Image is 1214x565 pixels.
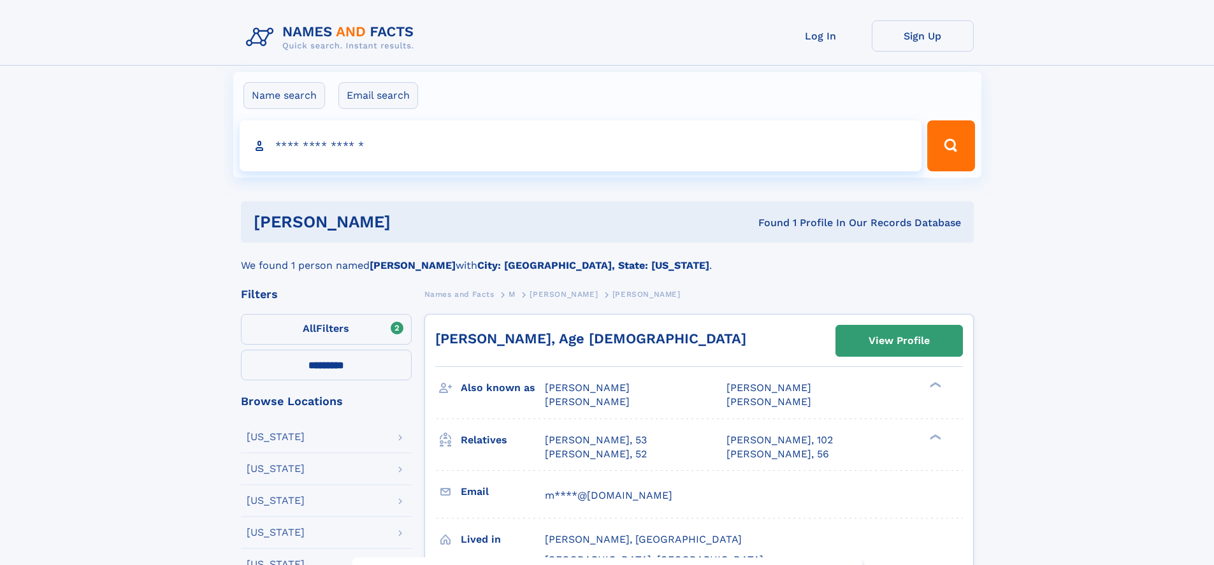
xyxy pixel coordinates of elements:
span: M [509,290,516,299]
div: [US_STATE] [247,527,305,538]
div: View Profile [869,326,930,355]
img: Logo Names and Facts [241,20,424,55]
a: [PERSON_NAME] [530,286,598,302]
a: Sign Up [872,20,974,52]
label: Name search [243,82,325,109]
div: ❯ [927,433,942,441]
a: [PERSON_NAME], Age [DEMOGRAPHIC_DATA] [435,331,746,347]
h3: Lived in [461,529,545,550]
div: [US_STATE] [247,464,305,474]
label: Email search [338,82,418,109]
span: [PERSON_NAME] [545,382,630,394]
div: We found 1 person named with . [241,243,974,273]
span: [PERSON_NAME] [612,290,681,299]
a: [PERSON_NAME], 56 [726,447,829,461]
a: Names and Facts [424,286,495,302]
span: [PERSON_NAME] [726,382,811,394]
div: Found 1 Profile In Our Records Database [574,216,961,230]
a: [PERSON_NAME], 102 [726,433,833,447]
span: [PERSON_NAME] [726,396,811,408]
a: M [509,286,516,302]
span: [PERSON_NAME] [545,396,630,408]
span: [PERSON_NAME] [530,290,598,299]
div: ❯ [927,381,942,389]
div: [US_STATE] [247,432,305,442]
div: Filters [241,289,412,300]
span: [PERSON_NAME], [GEOGRAPHIC_DATA] [545,533,742,545]
a: Log In [770,20,872,52]
h3: Relatives [461,429,545,451]
h1: [PERSON_NAME] [254,214,575,230]
a: [PERSON_NAME], 52 [545,447,647,461]
div: Browse Locations [241,396,412,407]
h3: Email [461,481,545,503]
div: [US_STATE] [247,496,305,506]
button: Search Button [927,120,974,171]
b: City: [GEOGRAPHIC_DATA], State: [US_STATE] [477,259,709,271]
input: search input [240,120,922,171]
label: Filters [241,314,412,345]
span: All [303,322,316,334]
a: View Profile [836,325,962,356]
h3: Also known as [461,377,545,399]
a: [PERSON_NAME], 53 [545,433,647,447]
b: [PERSON_NAME] [370,259,456,271]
